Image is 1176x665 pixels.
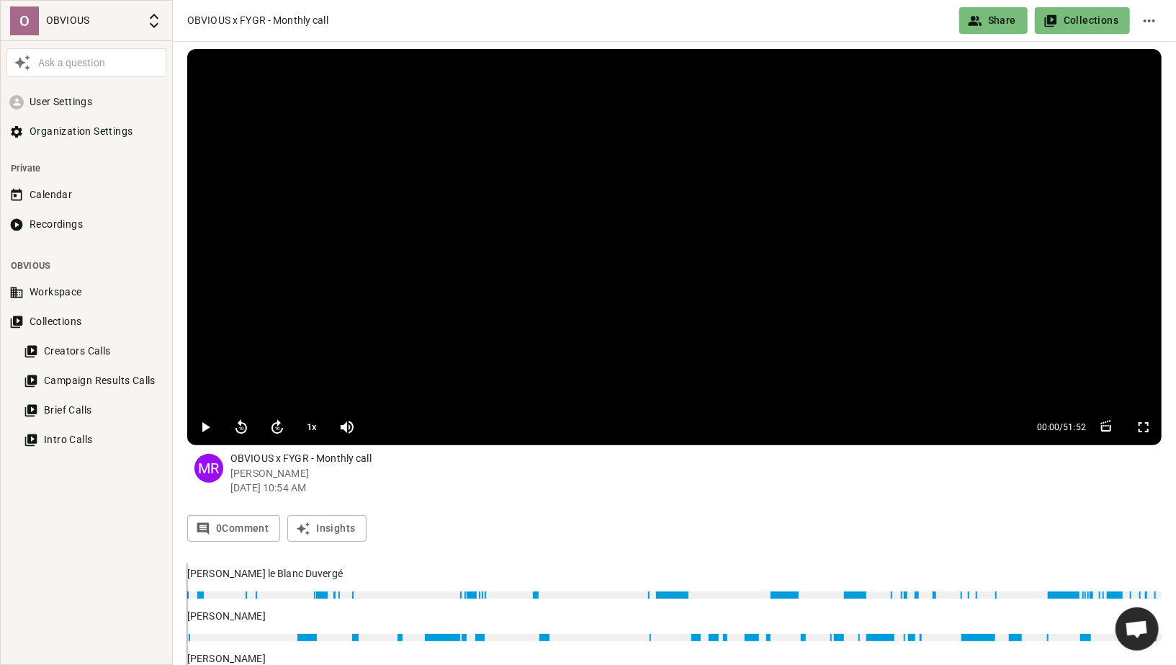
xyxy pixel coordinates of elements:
[230,466,1162,495] p: [PERSON_NAME] [DATE] 10:54 AM
[35,55,163,71] div: Ask a question
[46,13,140,28] p: OBVIOUS
[21,367,166,394] button: Campaign Results Calls
[21,338,166,365] button: Creators Calls
[6,279,166,305] button: Workspace
[1116,607,1159,651] div: Ouvrir le chat
[187,515,280,542] button: 0Comment
[6,211,166,238] button: Recordings
[230,451,1162,466] p: OBVIOUS x FYGR - Monthly call
[287,515,367,542] button: Insights
[10,50,35,75] button: Awesile Icon
[6,182,166,208] button: Calendar
[6,308,166,335] button: Collections
[6,252,166,279] li: OBVIOUS
[1137,7,1162,34] button: Edit name
[959,7,1028,34] button: Share video
[194,454,223,483] div: MR
[10,6,39,35] div: O
[187,13,952,28] div: OBVIOUS x FYGR - Monthly call
[6,155,166,182] li: Private
[21,397,166,424] button: Brief Calls
[6,118,166,145] button: Organization Settings
[21,427,166,453] button: Intro Calls
[1037,421,1086,434] span: 00:00 / 51:52
[1035,7,1130,34] button: Share video
[299,413,326,442] button: 1x
[6,89,166,115] button: User Settings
